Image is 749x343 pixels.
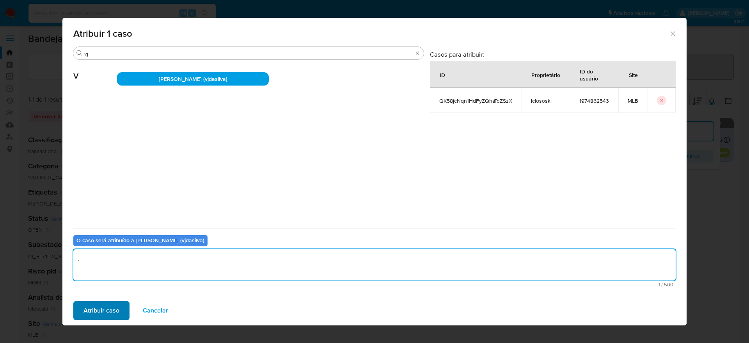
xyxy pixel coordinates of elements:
button: Atribuir caso [73,301,130,320]
input: Analista de pesquisa [84,50,413,57]
div: Site [619,65,647,84]
span: Máximo 500 caracteres [76,282,673,287]
div: ID [430,65,454,84]
span: lclososki [531,97,561,104]
button: icon-button [657,96,666,105]
span: [PERSON_NAME] (vjdasilva) [159,75,227,83]
span: Cancelar [143,302,168,319]
button: Fechar a janela [669,30,676,37]
div: [PERSON_NAME] (vjdasilva) [117,72,269,86]
button: Cancelar [133,301,178,320]
span: Atribuir caso [83,302,119,319]
span: QK58jcNqn1HdFyZQhaTdZSzX [439,97,512,104]
div: assign-modal [62,18,687,325]
button: Buscar [76,50,83,56]
textarea: . [73,249,676,280]
div: ID do usuário [570,62,618,88]
span: V [73,60,117,81]
div: Proprietário [522,65,570,84]
span: Atribuir 1 caso [73,29,669,38]
h3: Casos para atribuir: [430,50,676,58]
b: O caso será atribuído a [PERSON_NAME] (vjdasilva) [76,236,204,244]
button: Borrar [414,50,421,56]
span: MLB [628,97,638,104]
span: 1974862543 [579,97,609,104]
